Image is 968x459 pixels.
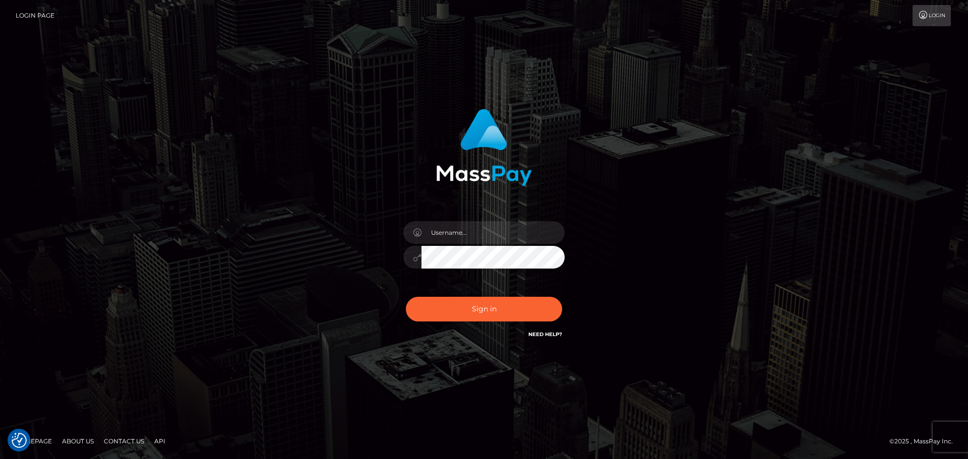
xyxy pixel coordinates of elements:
[150,433,169,449] a: API
[913,5,951,26] a: Login
[11,433,56,449] a: Homepage
[58,433,98,449] a: About Us
[889,436,960,447] div: © 2025 , MassPay Inc.
[528,331,562,338] a: Need Help?
[100,433,148,449] a: Contact Us
[12,433,27,448] button: Consent Preferences
[406,297,562,321] button: Sign in
[12,433,27,448] img: Revisit consent button
[436,109,532,186] img: MassPay Login
[421,221,565,244] input: Username...
[16,5,54,26] a: Login Page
